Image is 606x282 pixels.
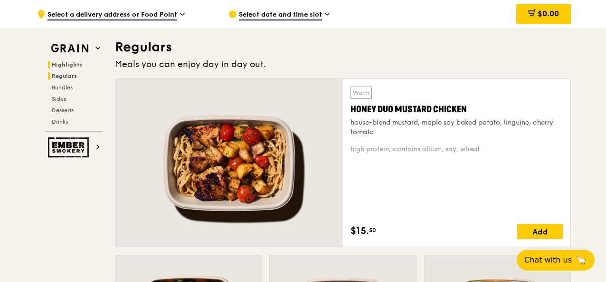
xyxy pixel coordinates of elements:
span: Drinks [52,118,68,125]
img: Ember Smokery web logo [48,137,92,157]
span: Highlights [52,61,82,68]
div: house-blend mustard, maple soy baked potato, linguine, cherry tomato [350,118,563,137]
span: Bundles [52,84,73,91]
div: Meals you can enjoy day in day out. [115,58,571,71]
span: 🦙 [576,254,587,266]
span: Chat with us [524,254,572,266]
span: Select a delivery address or Food Point [47,10,177,20]
span: $15. [350,224,369,238]
div: high protein, contains allium, soy, wheat [350,145,563,154]
button: Chat with us🦙 [517,250,595,271]
img: Grain web logo [48,40,92,57]
div: Honey Duo Mustard Chicken [350,103,563,116]
div: Warm [350,87,372,99]
span: Regulars [52,73,77,79]
div: Add [517,224,563,239]
span: Desserts [52,107,74,114]
span: Sides [52,96,66,102]
h3: Regulars [115,39,571,56]
span: Select date and time slot [239,10,322,20]
span: $0.00 [538,9,559,18]
span: 50 [369,226,376,234]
